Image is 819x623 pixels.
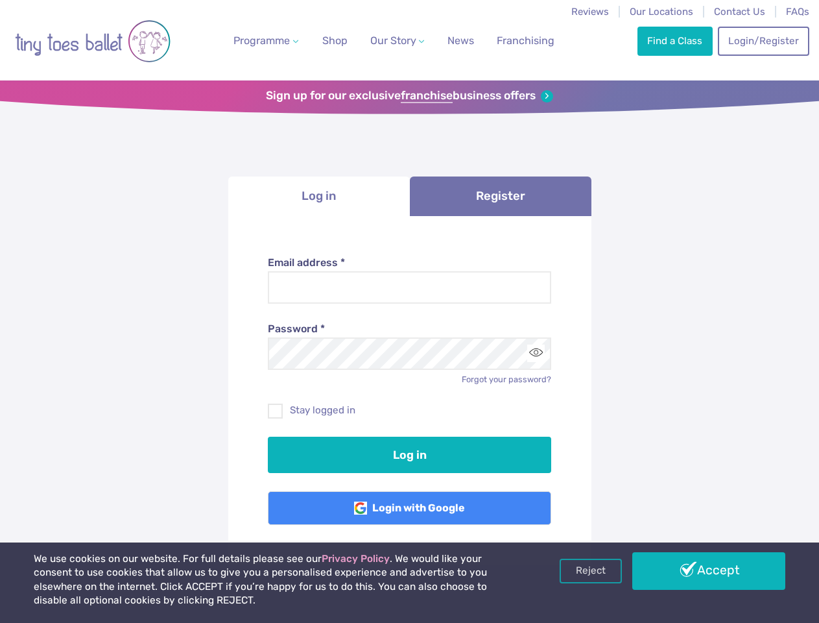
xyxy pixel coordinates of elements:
[370,34,416,47] span: Our Story
[268,322,551,336] label: Password *
[34,552,522,608] p: We use cookies on our website. For full details please see our . We would like your consent to us...
[354,502,367,515] img: Google Logo
[15,8,171,74] img: tiny toes ballet
[322,553,390,565] a: Privacy Policy
[266,89,553,103] a: Sign up for our exclusivefranchisebusiness offers
[497,34,554,47] span: Franchising
[492,28,560,54] a: Franchising
[447,34,474,47] span: News
[560,559,622,583] a: Reject
[401,89,453,103] strong: franchise
[571,6,609,18] a: Reviews
[268,491,551,525] a: Login with Google
[268,256,551,270] label: Email address *
[786,6,809,18] a: FAQs
[233,34,290,47] span: Programme
[268,437,551,473] button: Log in
[527,345,545,362] button: Toggle password visibility
[718,27,809,55] a: Login/Register
[410,177,591,216] a: Register
[228,28,303,54] a: Programme
[228,216,591,565] div: Log in
[714,6,765,18] a: Contact Us
[317,28,353,54] a: Shop
[442,28,479,54] a: News
[462,374,551,384] a: Forgot your password?
[268,404,551,417] label: Stay logged in
[322,34,348,47] span: Shop
[637,27,713,55] a: Find a Class
[632,552,785,590] a: Accept
[630,6,693,18] a: Our Locations
[364,28,429,54] a: Our Story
